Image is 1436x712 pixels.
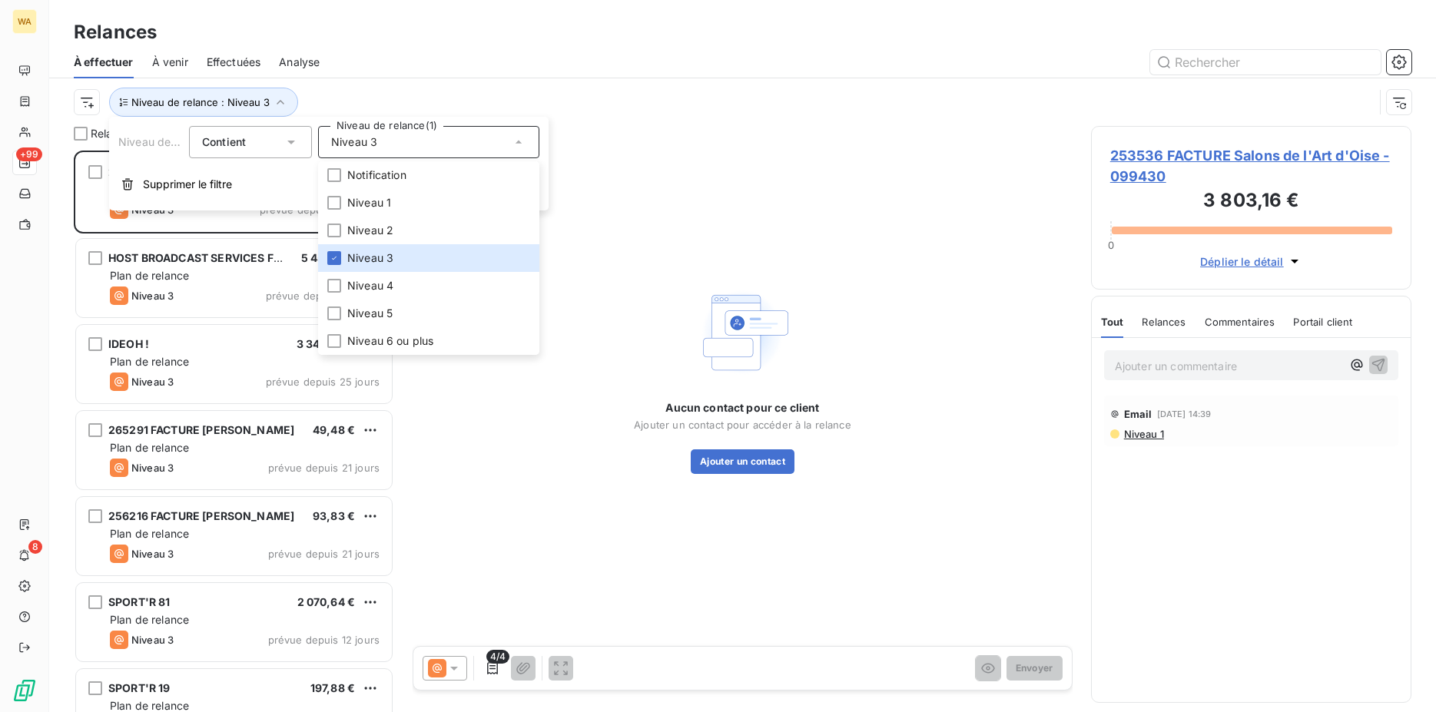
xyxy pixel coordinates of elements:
button: Supprimer le filtre [109,167,549,201]
span: Niveau de relance [118,135,212,148]
button: Déplier le détail [1196,253,1307,270]
img: Empty state [693,283,791,382]
span: Contient [202,135,246,148]
span: 3 345,80 € [297,337,356,350]
span: 49,48 € [313,423,355,436]
span: Niveau 3 [131,634,174,646]
span: 5 456,30 € [301,251,360,264]
span: Effectuées [207,55,261,70]
span: À effectuer [74,55,134,70]
div: WA [12,9,37,34]
span: Niveau 5 [347,306,393,321]
span: Niveau 3 [131,290,174,302]
span: Niveau 6 ou plus [347,333,433,349]
span: 4/4 [486,650,509,664]
span: Plan de relance [110,441,189,454]
span: À venir [152,55,188,70]
span: Tout [1101,316,1124,328]
span: 265291 FACTURE [PERSON_NAME] [108,423,294,436]
span: Niveau de relance : Niveau 3 [131,96,270,108]
span: prévue depuis 69 jours [266,290,380,302]
span: Niveau 3 [131,376,174,388]
span: Aucun contact pour ce client [665,400,819,416]
span: Plan de relance [110,613,189,626]
span: HOST BROADCAST SERVICES FRANC [108,251,304,264]
span: Niveau 3 [347,250,393,266]
span: Email [1124,408,1152,420]
span: 256216 FACTURE [PERSON_NAME] [108,509,294,522]
span: 93,83 € [313,509,355,522]
span: Portail client [1293,316,1352,328]
h3: 3 803,16 € [1110,187,1392,217]
span: SPORT'R 81 [108,595,171,608]
span: 0 [1108,239,1114,251]
span: SPORT'R 19 [108,681,171,694]
span: 253536 FACTURE Salons de l'Art d'Oise - 099430 [1110,145,1392,187]
button: Ajouter un contact [691,449,794,474]
span: Niveau 3 [131,548,174,560]
img: Logo LeanPay [12,678,37,703]
span: Plan de relance [110,699,189,712]
span: Niveau 4 [347,278,393,293]
span: prévue depuis 12 jours [268,634,380,646]
div: grid [74,151,394,712]
span: Niveau 2 [347,223,393,238]
span: Plan de relance [110,527,189,540]
button: Niveau de relance : Niveau 3 [109,88,298,117]
span: Notification [347,167,406,183]
span: Relances [91,126,137,141]
span: prévue depuis 21 jours [268,462,380,474]
span: Commentaires [1205,316,1275,328]
span: Supprimer le filtre [143,177,232,192]
span: +99 [16,147,42,161]
span: Niveau 3 [131,462,174,474]
span: Ajouter un contact pour accéder à la relance [634,419,851,431]
span: Niveau 1 [1123,428,1164,440]
span: prévue depuis 21 jours [268,548,380,560]
span: 197,88 € [310,681,355,694]
span: Relances [1142,316,1186,328]
span: IDEOH ! [108,337,149,350]
button: Envoyer [1007,656,1063,681]
span: 8 [28,540,42,554]
span: Niveau 1 [347,195,391,210]
span: Analyse [279,55,320,70]
span: Plan de relance [110,355,189,368]
span: Déplier le détail [1200,253,1284,270]
span: prévue depuis 25 jours [266,376,380,388]
span: [DATE] 14:39 [1157,409,1212,419]
input: Rechercher [1150,50,1381,75]
span: Plan de relance [110,269,189,282]
span: Niveau 3 [331,134,377,150]
span: 253536 FACTURE Salons de l'Art d'[GEOGRAPHIC_DATA] [108,165,410,178]
span: 2 070,64 € [297,595,356,608]
h3: Relances [74,18,157,46]
iframe: Intercom live chat [1384,660,1421,697]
